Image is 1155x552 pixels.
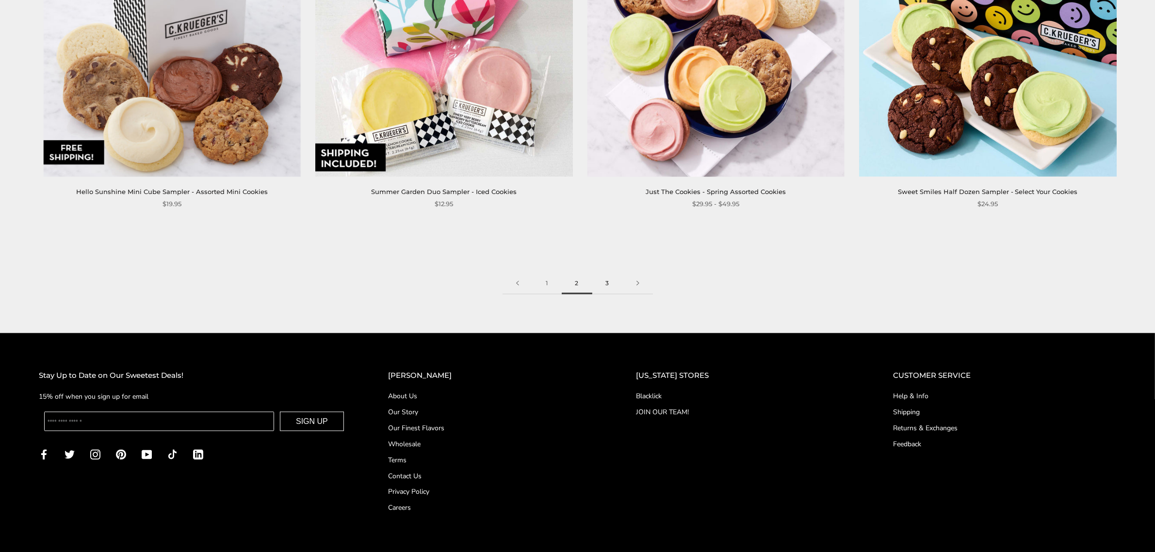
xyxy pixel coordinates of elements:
a: Previous page [503,273,533,294]
a: LinkedIn [193,448,203,459]
a: 1 [533,273,562,294]
a: Hello Sunshine Mini Cube Sampler - Assorted Mini Cookies [76,188,268,195]
a: Sweet Smiles Half Dozen Sampler - Select Your Cookies [898,188,1078,195]
a: About Us [388,391,597,401]
h2: [PERSON_NAME] [388,370,597,382]
a: Our Finest Flavors [388,423,597,433]
a: JOIN OUR TEAM! [636,407,854,417]
a: Terms [388,455,597,465]
p: 15% off when you sign up for email [39,391,349,402]
input: Enter your email [44,412,274,431]
a: Feedback [893,439,1116,449]
span: 2 [562,273,592,294]
a: Help & Info [893,391,1116,401]
span: $24.95 [977,199,998,209]
span: $19.95 [163,199,181,209]
a: Shipping [893,407,1116,417]
a: Careers [388,503,597,513]
button: SIGN UP [280,412,344,431]
span: $12.95 [435,199,453,209]
a: Contact Us [388,471,597,481]
a: Privacy Policy [388,487,597,497]
a: YouTube [142,448,152,459]
a: Facebook [39,448,49,459]
span: $29.95 - $49.95 [692,199,739,209]
a: Twitter [65,448,75,459]
a: Summer Garden Duo Sampler - Iced Cookies [371,188,517,195]
h2: Stay Up to Date on Our Sweetest Deals! [39,370,349,382]
a: Returns & Exchanges [893,423,1116,433]
a: Pinterest [116,448,126,459]
h2: CUSTOMER SERVICE [893,370,1116,382]
a: Wholesale [388,439,597,449]
a: Our Story [388,407,597,417]
h2: [US_STATE] STORES [636,370,854,382]
a: Just The Cookies - Spring Assorted Cookies [646,188,786,195]
a: TikTok [167,448,178,459]
a: 3 [592,273,623,294]
a: Next page [623,273,653,294]
a: Instagram [90,448,100,459]
a: Blacklick [636,391,854,401]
